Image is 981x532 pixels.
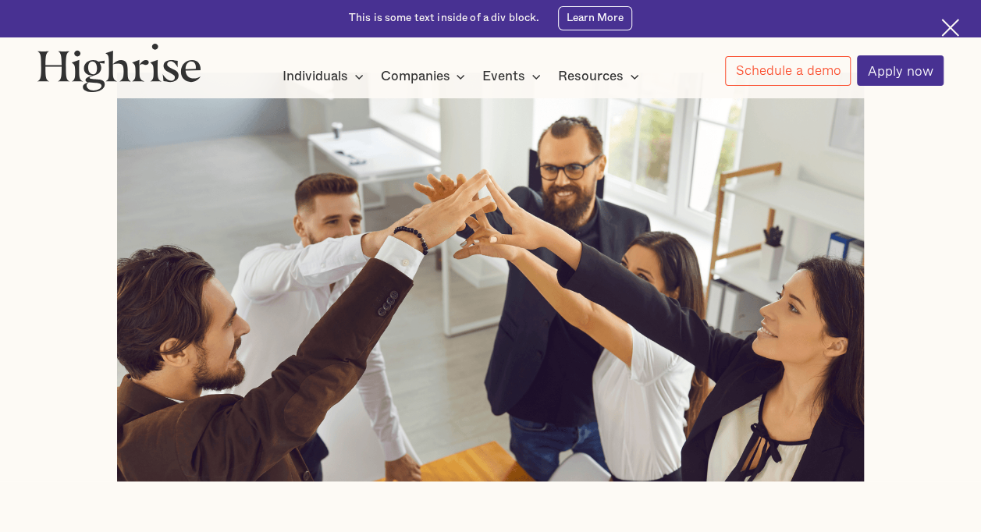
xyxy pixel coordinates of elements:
[482,67,546,86] div: Events
[558,67,644,86] div: Resources
[283,67,368,86] div: Individuals
[558,67,624,86] div: Resources
[857,55,944,86] a: Apply now
[558,6,632,30] a: Learn More
[37,43,201,92] img: Highrise logo
[380,67,450,86] div: Companies
[941,19,959,37] img: Cross icon
[283,67,348,86] div: Individuals
[482,67,525,86] div: Events
[380,67,470,86] div: Companies
[725,56,851,86] a: Schedule a demo
[349,11,540,26] div: This is some text inside of a div block.
[117,73,864,481] img: Team engaging in fun activities to build connections and ease into leadership discussions.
